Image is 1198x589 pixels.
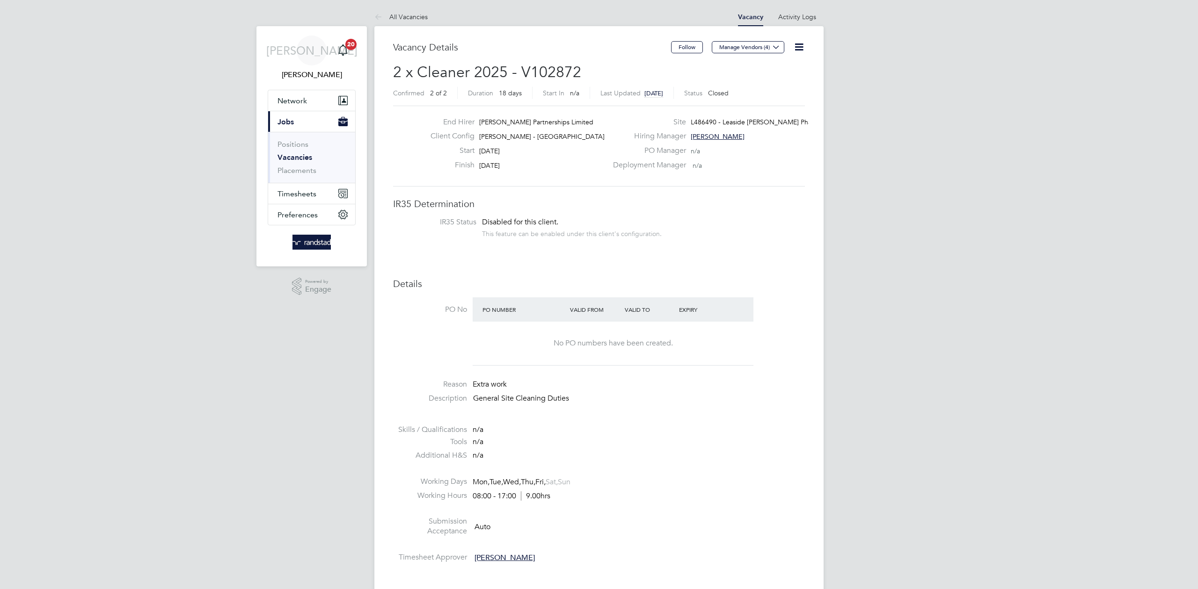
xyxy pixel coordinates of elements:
[546,477,558,487] span: Sat,
[708,89,729,97] span: Closed
[691,132,745,141] span: [PERSON_NAME]
[305,286,331,294] span: Engage
[393,63,581,81] span: 2 x Cleaner 2025 - V102872
[535,477,546,487] span: Fri,
[691,147,700,155] span: n/a
[475,553,535,562] span: [PERSON_NAME]
[600,89,641,97] label: Last Updated
[778,13,816,21] a: Activity Logs
[266,44,358,57] span: [PERSON_NAME]
[468,89,493,97] label: Duration
[278,117,294,126] span: Jobs
[503,477,521,487] span: Wed,
[268,111,355,132] button: Jobs
[393,394,467,403] label: Description
[482,227,662,238] div: This feature can be enabled under this client's configuration.
[393,380,467,389] label: Reason
[475,522,490,532] span: Auto
[570,89,579,97] span: n/a
[691,118,824,126] span: L486490 - Leaside [PERSON_NAME] Phase 2
[268,183,355,204] button: Timesheets
[473,451,483,460] span: n/a
[268,36,356,80] a: [PERSON_NAME][PERSON_NAME]
[393,425,467,435] label: Skills / Qualifications
[738,13,763,21] a: Vacancy
[268,132,355,183] div: Jobs
[607,117,686,127] label: Site
[479,147,500,155] span: [DATE]
[489,477,503,487] span: Tue,
[479,161,500,170] span: [DATE]
[393,41,671,53] h3: Vacancy Details
[607,131,686,141] label: Hiring Manager
[393,198,805,210] h3: IR35 Determination
[268,69,356,80] span: Jak Ahmed
[622,301,677,318] div: Valid To
[402,217,476,227] label: IR35 Status
[521,491,550,501] span: 9.00hrs
[268,235,356,250] a: Go to home page
[393,517,467,536] label: Submission Acceptance
[543,89,564,97] label: Start In
[292,278,332,295] a: Powered byEngage
[423,160,475,170] label: Finish
[480,301,568,318] div: PO Number
[607,160,686,170] label: Deployment Manager
[479,118,593,126] span: [PERSON_NAME] Partnerships Limited
[423,117,475,127] label: End Hirer
[278,140,308,149] a: Positions
[393,437,467,447] label: Tools
[268,204,355,225] button: Preferences
[334,36,352,65] a: 20
[473,437,483,446] span: n/a
[473,394,805,403] p: General Site Cleaning Duties
[268,90,355,111] button: Network
[393,491,467,501] label: Working Hours
[393,477,467,487] label: Working Days
[479,132,605,141] span: [PERSON_NAME] - [GEOGRAPHIC_DATA]
[568,301,622,318] div: Valid From
[278,166,316,175] a: Placements
[712,41,784,53] button: Manage Vendors (4)
[644,89,663,97] span: [DATE]
[473,491,550,501] div: 08:00 - 17:00
[393,305,467,315] label: PO No
[345,39,357,50] span: 20
[278,153,312,162] a: Vacancies
[278,189,316,198] span: Timesheets
[292,235,331,250] img: randstad-logo-retina.png
[278,96,307,105] span: Network
[684,89,702,97] label: Status
[521,477,535,487] span: Thu,
[473,380,507,389] span: Extra work
[558,477,570,487] span: Sun
[473,425,483,434] span: n/a
[671,41,703,53] button: Follow
[374,13,428,21] a: All Vacancies
[423,146,475,156] label: Start
[430,89,447,97] span: 2 of 2
[473,477,489,487] span: Mon,
[423,131,475,141] label: Client Config
[305,278,331,286] span: Powered by
[499,89,522,97] span: 18 days
[693,161,702,170] span: n/a
[278,210,318,219] span: Preferences
[393,553,467,562] label: Timesheet Approver
[393,451,467,460] label: Additional H&S
[482,217,558,227] span: Disabled for this client.
[607,146,686,156] label: PO Manager
[677,301,731,318] div: Expiry
[393,278,805,290] h3: Details
[393,89,424,97] label: Confirmed
[482,338,744,348] div: No PO numbers have been created.
[256,26,367,266] nav: Main navigation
